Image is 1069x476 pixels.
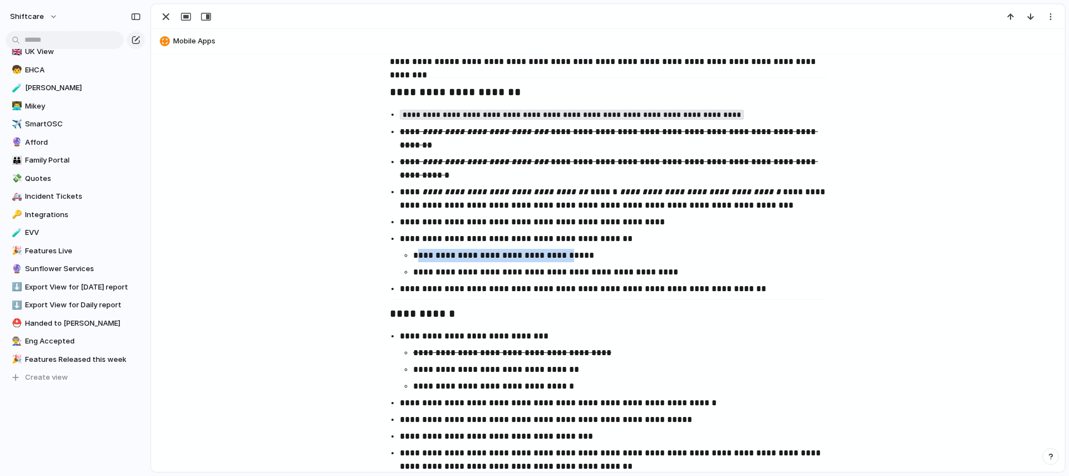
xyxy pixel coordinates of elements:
[6,170,145,187] a: 💸Quotes
[10,318,21,329] button: ⛑️
[6,98,145,115] a: 👨‍💻Mikey
[10,191,21,202] button: 🚑
[10,65,21,76] button: 🧒
[156,32,1060,50] button: Mobile Apps
[25,173,141,184] span: Quotes
[10,101,21,112] button: 👨‍💻
[6,315,145,332] a: ⛑️Handed to [PERSON_NAME]
[12,208,19,221] div: 🔑
[10,336,21,347] button: 👨‍🏭
[25,318,141,329] span: Handed to [PERSON_NAME]
[6,333,145,350] a: 👨‍🏭Eng Accepted
[25,209,141,220] span: Integrations
[6,80,145,96] a: 🧪[PERSON_NAME]
[25,336,141,347] span: Eng Accepted
[10,119,21,130] button: ✈️
[10,263,21,274] button: 🔮
[12,118,19,131] div: ✈️
[12,227,19,239] div: 🧪
[6,207,145,223] a: 🔑Integrations
[6,188,145,205] a: 🚑Incident Tickets
[12,190,19,203] div: 🚑
[6,43,145,60] a: 🇬🇧UK View
[6,351,145,368] a: 🎉Features Released this week
[10,173,21,184] button: 💸
[12,82,19,95] div: 🧪
[10,354,21,365] button: 🎉
[12,244,19,257] div: 🎉
[6,369,145,386] button: Create view
[25,119,141,130] span: SmartOSC
[25,155,141,166] span: Family Portal
[12,353,19,366] div: 🎉
[25,46,141,57] span: UK View
[12,299,19,312] div: ⬇️
[12,263,19,276] div: 🔮
[12,172,19,185] div: 💸
[25,282,141,293] span: Export View for [DATE] report
[6,224,145,241] a: 🧪EVV
[6,134,145,151] a: 🔮Afford
[12,100,19,112] div: 👨‍💻
[10,227,21,238] button: 🧪
[6,116,145,133] a: ✈️SmartOSC
[25,137,141,148] span: Afford
[6,243,145,259] a: 🎉Features Live
[25,191,141,202] span: Incident Tickets
[12,335,19,348] div: 👨‍🏭
[12,63,19,76] div: 🧒
[6,279,145,296] a: ⬇️Export View for [DATE] report
[10,82,21,94] button: 🧪
[10,155,21,166] button: 👪
[10,282,21,293] button: ⬇️
[25,300,141,311] span: Export View for Daily report
[25,246,141,257] span: Features Live
[10,137,21,148] button: 🔮
[25,372,68,383] span: Create view
[12,317,19,330] div: ⛑️
[25,227,141,238] span: EVV
[6,261,145,277] a: 🔮Sunflower Services
[25,101,141,112] span: Mikey
[10,209,21,220] button: 🔑
[10,300,21,311] button: ⬇️
[10,11,44,22] span: shiftcare
[173,36,1060,47] span: Mobile Apps
[12,281,19,293] div: ⬇️
[10,246,21,257] button: 🎉
[12,46,19,58] div: 🇬🇧
[5,8,63,26] button: shiftcare
[25,65,141,76] span: EHCA
[12,136,19,149] div: 🔮
[6,297,145,313] a: ⬇️Export View for Daily report
[12,154,19,167] div: 👪
[25,263,141,274] span: Sunflower Services
[25,82,141,94] span: [PERSON_NAME]
[6,62,145,78] a: 🧒EHCA
[25,354,141,365] span: Features Released this week
[10,46,21,57] button: 🇬🇧
[6,152,145,169] a: 👪Family Portal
